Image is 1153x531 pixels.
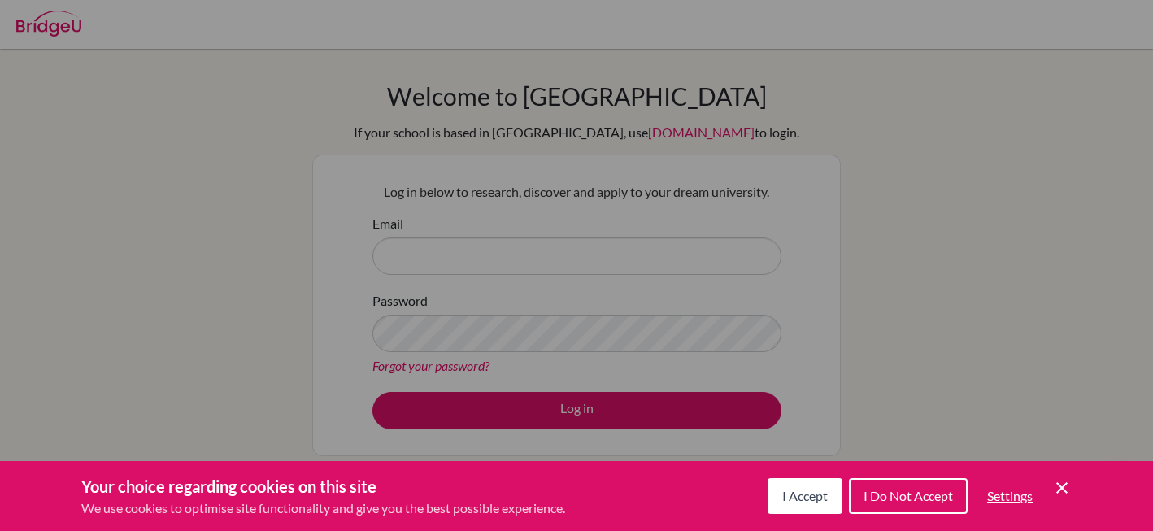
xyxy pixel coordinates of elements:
[864,488,953,503] span: I Do Not Accept
[782,488,828,503] span: I Accept
[987,488,1033,503] span: Settings
[849,478,968,514] button: I Do Not Accept
[974,480,1046,512] button: Settings
[81,498,565,518] p: We use cookies to optimise site functionality and give you the best possible experience.
[768,478,842,514] button: I Accept
[81,474,565,498] h3: Your choice regarding cookies on this site
[1052,478,1072,498] button: Save and close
